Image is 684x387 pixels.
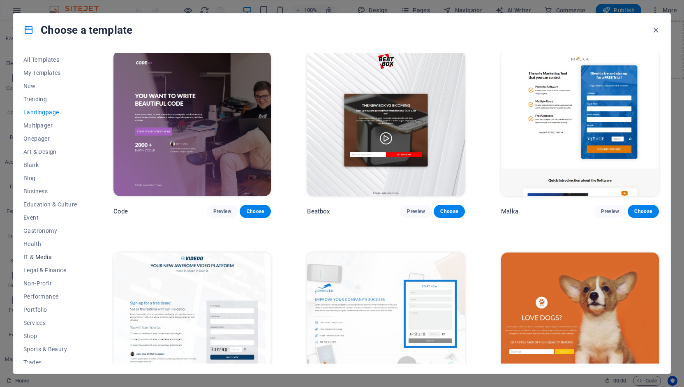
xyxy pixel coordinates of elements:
[23,290,77,303] button: Performance
[23,214,77,221] span: Event
[23,23,132,37] h4: Choose a template
[23,109,77,116] span: Landingpage
[23,185,77,198] button: Business
[23,227,77,234] span: Gastronomy
[23,359,77,366] span: Trades
[23,106,77,119] button: Landingpage
[23,53,77,66] button: All Templates
[501,51,659,197] img: Malka
[407,208,425,215] span: Preview
[23,211,77,224] button: Event
[400,205,432,218] button: Preview
[23,306,77,313] span: Portfolio
[307,207,330,216] p: Beatbox
[23,316,77,329] button: Services
[23,66,77,79] button: My Templates
[23,277,77,290] button: Non-Profit
[23,346,77,352] span: Sports & Beauty
[23,135,77,142] span: Onepager
[23,188,77,195] span: Business
[23,250,77,264] button: IT & Media
[23,224,77,237] button: Gastronomy
[23,175,77,181] span: Blog
[23,201,77,208] span: Education & Culture
[23,198,77,211] button: Education & Culture
[23,171,77,185] button: Blog
[23,254,77,260] span: IT & Media
[113,207,128,216] p: Code
[594,205,626,218] button: Preview
[23,132,77,145] button: Onepager
[23,267,77,273] span: Legal & Finance
[23,356,77,369] button: Trades
[23,293,77,300] span: Performance
[23,119,77,132] button: Multipager
[628,205,659,218] button: Choose
[23,158,77,171] button: Blank
[23,93,77,106] button: Trending
[23,280,77,287] span: Non-Profit
[501,207,518,216] p: Malka
[601,208,619,215] span: Preview
[281,36,322,47] span: Add elements
[23,56,77,63] span: All Templates
[23,122,77,129] span: Multipager
[23,162,77,168] span: Blank
[23,343,77,356] button: Sports & Beauty
[23,83,77,89] span: New
[23,320,77,326] span: Services
[23,79,77,93] button: New
[23,145,77,158] button: Art & Design
[23,148,77,155] span: Art & Design
[634,208,652,215] span: Choose
[307,51,465,197] img: Beatbox
[23,237,77,250] button: Health
[23,96,77,102] span: Trending
[23,70,77,76] span: My Templates
[23,264,77,277] button: Legal & Finance
[23,303,77,316] button: Portfolio
[246,208,264,215] span: Choose
[23,333,77,339] span: Shop
[213,208,231,215] span: Preview
[113,51,271,197] img: Code
[440,208,458,215] span: Choose
[23,241,77,247] span: Health
[325,36,370,47] span: Paste clipboard
[240,205,271,218] button: Choose
[207,205,238,218] button: Preview
[434,205,465,218] button: Choose
[23,329,77,343] button: Shop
